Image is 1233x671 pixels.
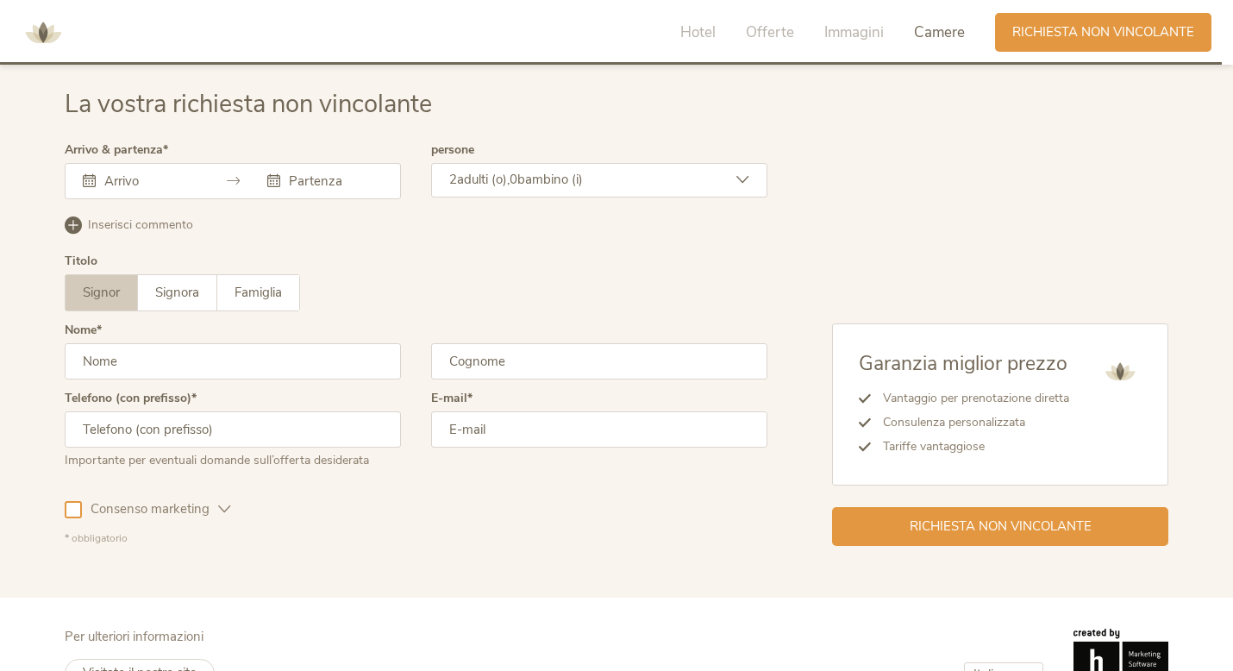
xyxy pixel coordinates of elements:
[431,392,473,404] label: E-mail
[65,628,203,645] span: Per ulteriori informazioni
[431,343,767,379] input: Cognome
[859,350,1067,377] span: Garanzia miglior prezzo
[65,87,432,121] span: La vostra richiesta non vincolante
[285,172,383,190] input: Partenza
[914,22,965,42] span: Camere
[100,172,198,190] input: Arrivo
[88,216,193,234] span: Inserisci commento
[155,284,199,301] span: Signora
[449,171,457,188] span: 2
[910,517,1092,536] span: Richiesta non vincolante
[65,324,102,336] label: Nome
[871,386,1069,411] li: Vantaggio per prenotazione diretta
[65,411,401,448] input: Telefono (con prefisso)
[65,531,767,546] div: * obbligatorio
[871,411,1069,435] li: Consulenza personalizzata
[871,435,1069,459] li: Tariffe vantaggiose
[510,171,517,188] span: 0
[65,343,401,379] input: Nome
[680,22,716,42] span: Hotel
[431,144,474,156] label: persone
[235,284,282,301] span: Famiglia
[65,255,97,267] div: Titolo
[17,7,69,59] img: AMONTI & LUNARIS Wellnessresort
[65,144,168,156] label: Arrivo & partenza
[431,411,767,448] input: E-mail
[457,171,510,188] span: adulti (o),
[82,500,218,518] span: Consenso marketing
[83,284,120,301] span: Signor
[1098,350,1142,393] img: AMONTI & LUNARIS Wellnessresort
[517,171,583,188] span: bambino (i)
[746,22,794,42] span: Offerte
[65,448,401,469] div: Importante per eventuali domande sull’offerta desiderata
[824,22,884,42] span: Immagini
[65,392,197,404] label: Telefono (con prefisso)
[17,26,69,38] a: AMONTI & LUNARIS Wellnessresort
[1012,23,1194,41] span: Richiesta non vincolante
